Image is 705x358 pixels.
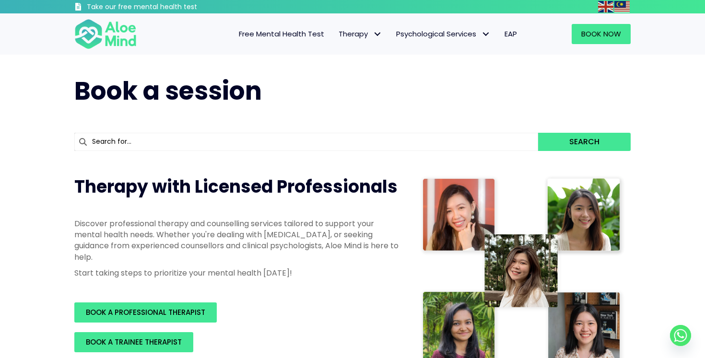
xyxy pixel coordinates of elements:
img: en [598,1,613,12]
nav: Menu [149,24,524,44]
span: EAP [505,29,517,39]
a: Psychological ServicesPsychological Services: submenu [389,24,497,44]
img: ms [614,1,630,12]
span: Psychological Services: submenu [479,27,493,41]
a: BOOK A TRAINEE THERAPIST [74,332,193,352]
a: Take our free mental health test [74,2,248,13]
span: Therapy with Licensed Professionals [74,174,398,199]
a: English [598,1,614,12]
p: Discover professional therapy and counselling services tailored to support your mental health nee... [74,218,400,263]
span: BOOK A TRAINEE THERAPIST [86,337,182,347]
span: Book Now [581,29,621,39]
span: Psychological Services [396,29,490,39]
a: TherapyTherapy: submenu [331,24,389,44]
input: Search for... [74,133,538,151]
span: BOOK A PROFESSIONAL THERAPIST [86,307,205,317]
button: Search [538,133,631,151]
p: Start taking steps to prioritize your mental health [DATE]! [74,267,400,278]
h3: Take our free mental health test [87,2,248,12]
span: Free Mental Health Test [239,29,324,39]
a: BOOK A PROFESSIONAL THERAPIST [74,302,217,323]
a: EAP [497,24,524,44]
a: Free Mental Health Test [232,24,331,44]
a: Malay [614,1,631,12]
span: Book a session [74,73,262,108]
img: Aloe mind Logo [74,18,137,50]
span: Therapy: submenu [370,27,384,41]
span: Therapy [339,29,382,39]
a: Book Now [572,24,631,44]
a: Whatsapp [670,325,691,346]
